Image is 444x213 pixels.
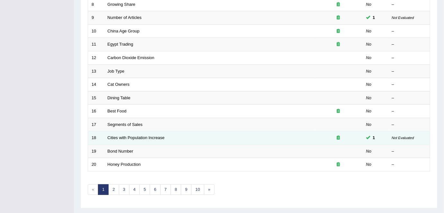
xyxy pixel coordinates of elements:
[392,162,427,168] div: –
[108,15,142,20] a: Number of Articles
[366,95,372,100] em: No
[318,135,359,141] div: Exam occurring question
[88,91,104,105] td: 15
[108,55,155,60] a: Carbon Dioxide Emission
[318,28,359,34] div: Exam occurring question
[108,184,119,195] a: 2
[88,118,104,131] td: 17
[318,41,359,48] div: Exam occurring question
[88,78,104,92] td: 14
[129,184,140,195] a: 4
[108,135,165,140] a: Cities with Population Increase
[366,69,372,74] em: No
[108,82,130,87] a: Cat Owners
[318,162,359,168] div: Exam occurring question
[150,184,160,195] a: 6
[318,108,359,114] div: Exam occurring question
[392,82,427,88] div: –
[88,38,104,51] td: 11
[366,29,372,33] em: No
[119,184,129,195] a: 3
[88,65,104,78] td: 13
[108,29,140,33] a: China Age Group
[392,2,427,8] div: –
[108,95,130,100] a: Dining Table
[392,148,427,155] div: –
[366,109,372,113] em: No
[88,11,104,25] td: 9
[370,14,378,21] span: You can still take this question
[366,162,372,167] em: No
[108,149,133,154] a: Bond Number
[88,24,104,38] td: 10
[88,105,104,118] td: 16
[318,15,359,21] div: Exam occurring question
[88,131,104,145] td: 18
[108,109,127,113] a: Best Food
[366,42,372,47] em: No
[392,55,427,61] div: –
[139,184,150,195] a: 5
[171,184,181,195] a: 8
[366,122,372,127] em: No
[181,184,191,195] a: 9
[160,184,171,195] a: 7
[108,2,136,7] a: Growing Share
[366,55,372,60] em: No
[392,68,427,75] div: –
[108,69,125,74] a: Job Type
[108,42,133,47] a: Egypt Trading
[366,82,372,87] em: No
[366,149,372,154] em: No
[318,2,359,8] div: Exam occurring question
[370,135,378,141] span: You can still take this question
[392,95,427,101] div: –
[88,145,104,158] td: 19
[366,2,372,7] em: No
[88,158,104,172] td: 20
[392,122,427,128] div: –
[392,41,427,48] div: –
[392,108,427,114] div: –
[108,122,143,127] a: Segments of Sales
[392,16,414,20] small: Not Evaluated
[108,162,141,167] a: Honey Production
[204,184,215,195] a: »
[98,184,109,195] a: 1
[88,184,98,195] span: «
[392,28,427,34] div: –
[88,51,104,65] td: 12
[191,184,204,195] a: 10
[392,136,414,140] small: Not Evaluated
